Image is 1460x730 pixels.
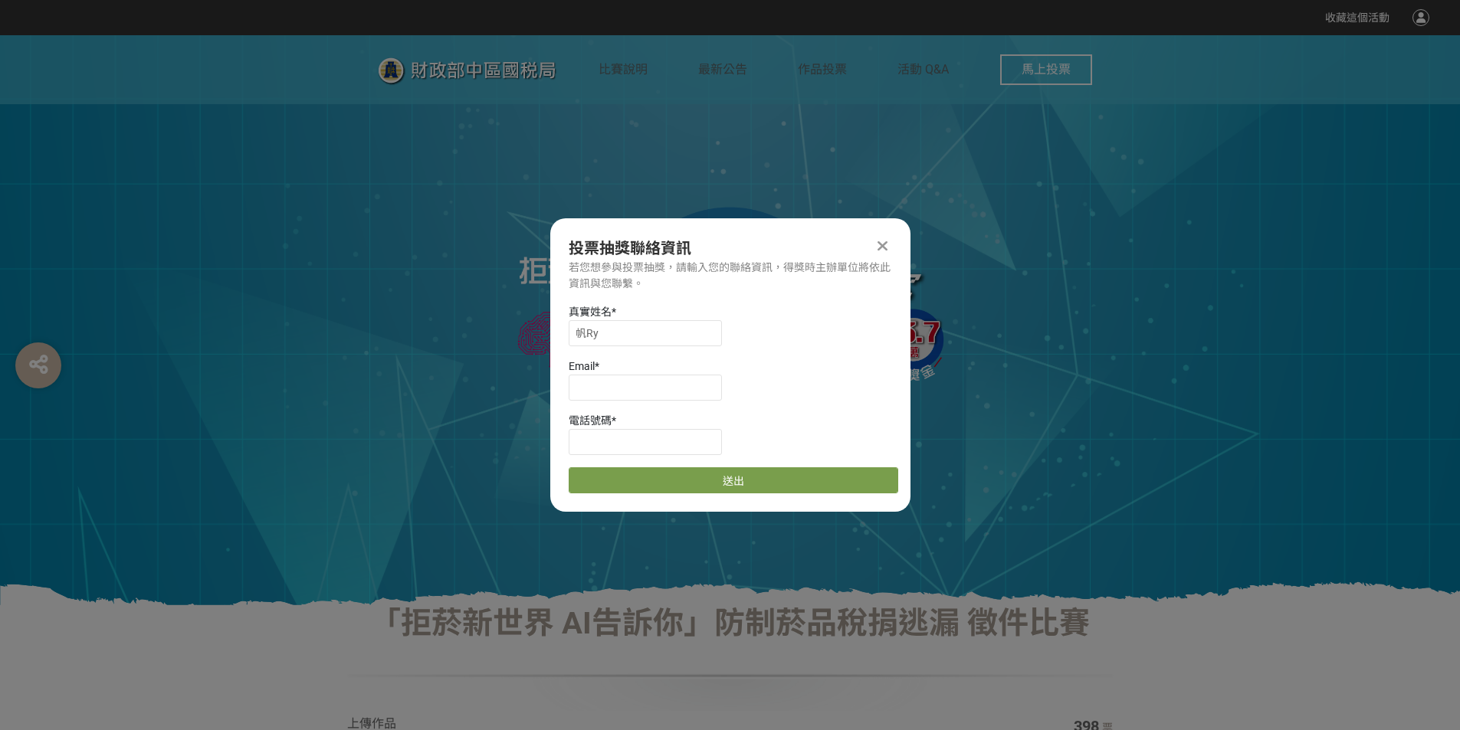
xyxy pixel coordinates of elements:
span: 比賽說明 [599,62,648,77]
span: 最新公告 [698,62,747,77]
img: 「拒菸新世界 AI告訴你」防制菸品稅捐逃漏 徵件比賽 [500,205,960,435]
h1: 「拒菸新世界 AI告訴你」防制菸品稅捐逃漏 徵件比賽 [347,605,1114,711]
button: 送出 [569,467,898,493]
img: 「拒菸新世界 AI告訴你」防制菸品稅捐逃漏 徵件比賽 [369,51,599,90]
span: 馬上投票 [1022,62,1071,77]
span: 收藏這個活動 [1325,11,1389,24]
div: 若您想參與投票抽獎，請輸入您的聯絡資訊，得獎時主辦單位將依此資訊與您聯繫。 [569,260,892,292]
div: 投票抽獎聯絡資訊 [569,237,892,260]
span: 真實姓名 [569,306,612,318]
span: Email [569,360,595,372]
span: 電話號碼 [569,414,612,427]
span: 活動 Q&A [897,62,949,77]
span: 作品投票 [798,62,847,77]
